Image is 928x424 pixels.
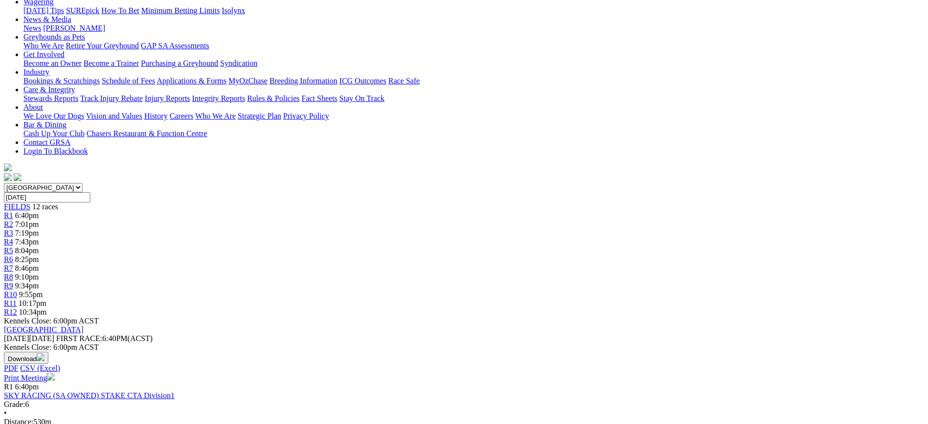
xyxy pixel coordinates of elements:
[157,77,227,85] a: Applications & Forms
[23,77,100,85] a: Bookings & Scratchings
[15,282,39,290] span: 9:34pm
[23,85,75,94] a: Care & Integrity
[141,41,209,50] a: GAP SA Assessments
[141,59,218,67] a: Purchasing a Greyhound
[4,364,924,373] div: Download
[4,334,29,343] span: [DATE]
[23,41,924,50] div: Greyhounds as Pets
[66,6,99,15] a: SUREpick
[4,325,83,334] a: [GEOGRAPHIC_DATA]
[4,364,18,372] a: PDF
[339,94,384,102] a: Stay On Track
[19,290,43,299] span: 9:55pm
[23,6,64,15] a: [DATE] Tips
[86,129,207,138] a: Chasers Restaurant & Function Centre
[339,77,386,85] a: ICG Outcomes
[4,352,48,364] button: Download
[4,282,13,290] a: R9
[23,129,924,138] div: Bar & Dining
[144,94,190,102] a: Injury Reports
[43,24,105,32] a: [PERSON_NAME]
[23,24,924,33] div: News & Media
[4,343,924,352] div: Kennels Close: 6:00pm ACST
[4,211,13,220] a: R1
[37,353,44,361] img: download.svg
[23,24,41,32] a: News
[144,112,167,120] a: History
[4,290,17,299] a: R10
[47,373,55,381] img: printer.svg
[83,59,139,67] a: Become a Trainer
[141,6,220,15] a: Minimum Betting Limits
[4,264,13,272] a: R7
[102,6,140,15] a: How To Bet
[4,246,13,255] a: R5
[23,121,66,129] a: Bar & Dining
[15,238,39,246] span: 7:43pm
[23,33,85,41] a: Greyhounds as Pets
[4,400,25,408] span: Grade:
[222,6,245,15] a: Isolynx
[80,94,143,102] a: Track Injury Rebate
[388,77,419,85] a: Race Safe
[238,112,281,120] a: Strategic Plan
[102,77,155,85] a: Schedule of Fees
[4,255,13,263] a: R6
[15,255,39,263] span: 8:25pm
[4,238,13,246] a: R4
[32,202,58,211] span: 12 races
[4,308,17,316] span: R12
[15,383,39,391] span: 6:40pm
[66,41,139,50] a: Retire Your Greyhound
[86,112,142,120] a: Vision and Values
[4,273,13,281] a: R8
[56,334,153,343] span: 6:40PM(ACST)
[4,391,175,400] a: SKY RACING (SA OWNED) STAKE CTA Division1
[4,229,13,237] a: R3
[23,6,924,15] div: Wagering
[23,15,71,23] a: News & Media
[56,334,102,343] span: FIRST RACE:
[23,94,924,103] div: Care & Integrity
[4,173,12,181] img: facebook.svg
[4,383,13,391] span: R1
[4,202,30,211] a: FIELDS
[220,59,257,67] a: Syndication
[269,77,337,85] a: Breeding Information
[20,364,60,372] a: CSV (Excel)
[19,308,47,316] span: 10:34pm
[195,112,236,120] a: Who We Are
[4,299,17,307] a: R11
[169,112,193,120] a: Careers
[14,173,21,181] img: twitter.svg
[4,317,99,325] span: Kennels Close: 6:00pm ACST
[192,94,245,102] a: Integrity Reports
[15,264,39,272] span: 8:46pm
[15,273,39,281] span: 9:10pm
[228,77,268,85] a: MyOzChase
[23,50,64,59] a: Get Involved
[23,129,84,138] a: Cash Up Your Club
[302,94,337,102] a: Fact Sheets
[4,374,55,382] a: Print Meeting
[15,229,39,237] span: 7:19pm
[23,103,43,111] a: About
[19,299,46,307] span: 10:17pm
[23,138,70,146] a: Contact GRSA
[23,59,924,68] div: Get Involved
[23,147,88,155] a: Login To Blackbook
[283,112,329,120] a: Privacy Policy
[15,211,39,220] span: 6:40pm
[23,77,924,85] div: Industry
[4,400,924,409] div: 6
